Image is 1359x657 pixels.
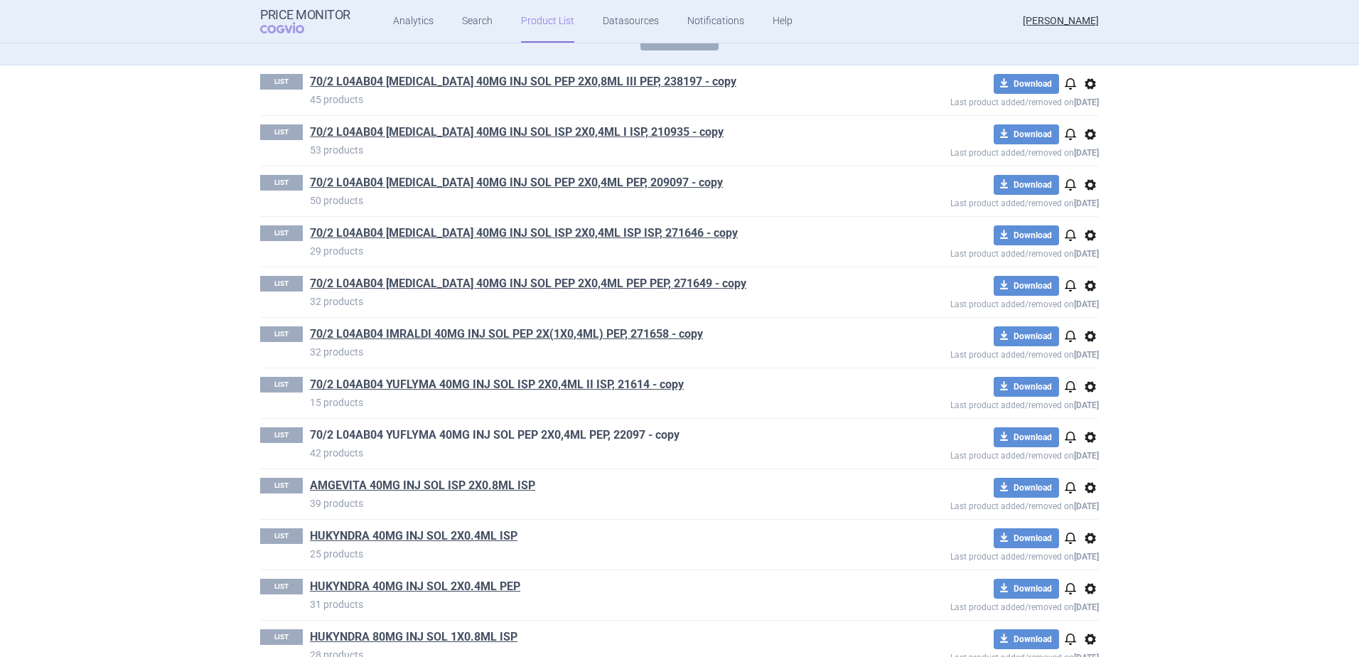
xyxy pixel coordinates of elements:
p: 39 products [310,496,847,511]
button: Download [994,225,1059,245]
button: Download [994,528,1059,548]
p: LIST [260,225,303,241]
a: 70/2 L04AB04 [MEDICAL_DATA] 40MG INJ SOL PEP 2X0,4ML PEP, 209097 - copy [310,175,723,191]
h1: 70/2 L04AB04 HUMIRA 40MG INJ SOL PEP 2X0,4ML PEP, 209097 - copy [310,175,847,193]
a: AMGEVITA 40MG INJ SOL ISP 2X0.8ML ISP [310,478,535,493]
a: 70/2 L04AB04 [MEDICAL_DATA] 40MG INJ SOL ISP 2X0,4ML I ISP, 210935 - copy [310,124,724,140]
p: LIST [260,276,303,292]
p: 42 products [310,446,847,460]
p: LIST [260,528,303,544]
strong: [DATE] [1074,198,1099,208]
p: LIST [260,579,303,594]
p: LIST [260,629,303,645]
span: COGVIO [260,22,324,33]
h1: 70/2 L04AB04 HYRIMOZ 40MG INJ SOL ISP 2X0,4ML ISP ISP, 271646 - copy [310,225,847,244]
h1: HUKYNDRA 40MG INJ SOL 2X0.4ML PEP [310,579,847,597]
h1: 70/2 L04AB04 IMRALDI 40MG INJ SOL PEP 2X(1X0,4ML) PEP, 271658 - copy [310,326,847,345]
strong: [DATE] [1074,451,1099,461]
a: Price MonitorCOGVIO [260,8,350,35]
p: 31 products [310,597,847,611]
p: LIST [260,74,303,90]
a: HUKYNDRA 40MG INJ SOL 2X0.4ML PEP [310,579,520,594]
strong: [DATE] [1074,400,1099,410]
a: HUKYNDRA 80MG INJ SOL 1X0.8ML ISP [310,629,517,645]
a: 70/2 L04AB04 YUFLYMA 40MG INJ SOL PEP 2X0,4ML PEP, 22097 - copy [310,427,679,443]
a: 70/2 L04AB04 [MEDICAL_DATA] 40MG INJ SOL PEP 2X0,4ML PEP PEP, 271649 - copy [310,276,746,292]
h1: 70/2 L04AB04 HYRIMOZ 40MG INJ SOL PEP 2X0,4ML PEP PEP, 271649 - copy [310,276,847,294]
button: Download [994,427,1059,447]
p: Last product added/removed on [847,94,1099,107]
strong: [DATE] [1074,97,1099,107]
h1: 70/2 L04AB04 YUFLYMA 40MG INJ SOL ISP 2X0,4ML II ISP, 21614 - copy [310,377,847,395]
button: Download [994,629,1059,649]
p: LIST [260,124,303,140]
strong: [DATE] [1074,602,1099,612]
p: LIST [260,175,303,191]
p: LIST [260,427,303,443]
p: 32 products [310,294,847,309]
p: LIST [260,326,303,342]
p: Last product added/removed on [847,548,1099,562]
a: 70/2 L04AB04 IMRALDI 40MG INJ SOL PEP 2X(1X0,4ML) PEP, 271658 - copy [310,326,703,342]
p: Last product added/removed on [847,599,1099,612]
p: Last product added/removed on [847,447,1099,461]
p: LIST [260,377,303,392]
p: Last product added/removed on [847,296,1099,309]
strong: [DATE] [1074,249,1099,259]
button: Download [994,276,1059,296]
p: 32 products [310,345,847,359]
button: Download [994,478,1059,498]
p: 25 products [310,547,847,561]
button: Download [994,326,1059,346]
h1: 70/2 L04AB04 HUMIRA 40MG INJ SOL ISP 2X0,4ML I ISP, 210935 - copy [310,124,847,143]
button: Download [994,377,1059,397]
h1: AMGEVITA 40MG INJ SOL ISP 2X0.8ML ISP [310,478,847,496]
p: Last product added/removed on [847,195,1099,208]
strong: [DATE] [1074,148,1099,158]
strong: [DATE] [1074,299,1099,309]
p: Last product added/removed on [847,397,1099,410]
a: 70/2 L04AB04 [MEDICAL_DATA] 40MG INJ SOL ISP 2X0,4ML ISP ISP, 271646 - copy [310,225,738,241]
a: HUKYNDRA 40MG INJ SOL 2X0.4ML ISP [310,528,517,544]
button: Download [994,175,1059,195]
strong: [DATE] [1074,552,1099,562]
button: Download [994,74,1059,94]
p: Last product added/removed on [847,144,1099,158]
p: 15 products [310,395,847,410]
h1: HUKYNDRA 40MG INJ SOL 2X0.4ML ISP [310,528,847,547]
strong: [DATE] [1074,501,1099,511]
h1: HUKYNDRA 80MG INJ SOL 1X0.8ML ISP [310,629,847,648]
p: 50 products [310,193,847,208]
p: 53 products [310,143,847,157]
button: Download [994,579,1059,599]
p: Last product added/removed on [847,498,1099,511]
p: LIST [260,478,303,493]
a: 70/2 L04AB04 YUFLYMA 40MG INJ SOL ISP 2X0,4ML II ISP, 21614 - copy [310,377,684,392]
strong: [DATE] [1074,350,1099,360]
a: 70/2 L04AB04 [MEDICAL_DATA] 40MG INJ SOL PEP 2X0,8ML III PEP, 238197 - copy [310,74,736,90]
h1: 70/2 L04AB04 HULIO 40MG INJ SOL PEP 2X0,8ML III PEP, 238197 - copy [310,74,847,92]
p: Last product added/removed on [847,346,1099,360]
h1: 70/2 L04AB04 YUFLYMA 40MG INJ SOL PEP 2X0,4ML PEP, 22097 - copy [310,427,847,446]
strong: Price Monitor [260,8,350,22]
p: 29 products [310,244,847,258]
p: 45 products [310,92,847,107]
p: Last product added/removed on [847,245,1099,259]
button: Download [994,124,1059,144]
